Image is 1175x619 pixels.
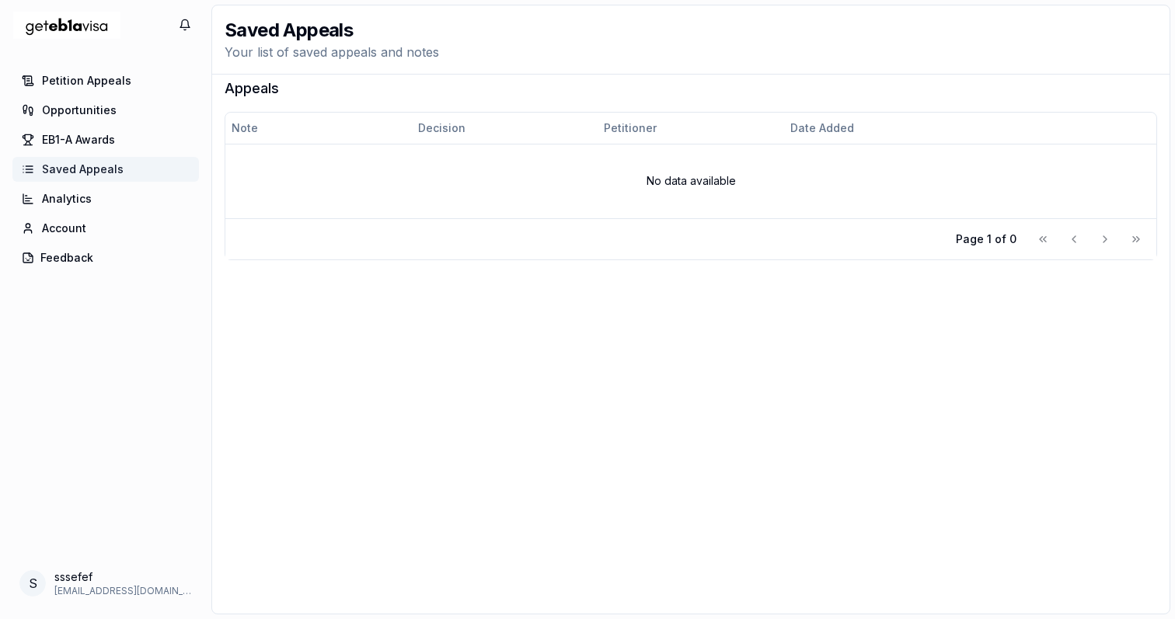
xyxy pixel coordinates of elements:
[42,221,86,236] span: Account
[12,98,199,123] a: Opportunities
[225,18,439,43] h2: Saved Appeals
[12,186,199,211] a: Analytics
[54,569,193,585] span: sssefef
[42,103,117,118] span: Opportunities
[12,5,121,45] img: geteb1avisa logo
[956,231,1016,247] span: Page 1 of 0
[29,574,37,593] span: s
[12,216,199,241] a: Account
[225,43,439,61] p: Your list of saved appeals and notes
[12,127,199,152] a: EB1-A Awards
[12,68,199,93] a: Petition Appeals
[784,113,971,144] th: Date Added
[12,5,121,45] a: Home Page
[598,113,784,144] th: Petitioner
[42,73,131,89] span: Petition Appeals
[412,113,598,144] th: Decision
[54,585,193,597] span: [EMAIL_ADDRESS][DOMAIN_NAME]
[225,78,279,99] h5: Appeals
[12,563,199,603] button: Open your profile menu
[42,191,92,207] span: Analytics
[42,162,124,177] span: Saved Appeals
[12,245,199,270] button: Feedback
[225,144,1156,218] td: No data available
[12,157,199,182] a: Saved Appeals
[42,132,115,148] span: EB1-A Awards
[225,113,412,144] th: Note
